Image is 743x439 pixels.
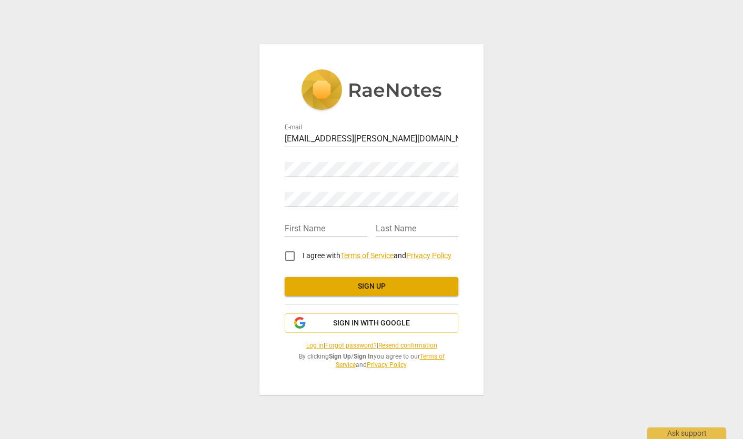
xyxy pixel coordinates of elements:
a: Log in [306,342,324,349]
span: I agree with and [303,251,451,260]
img: 5ac2273c67554f335776073100b6d88f.svg [301,69,442,113]
b: Sign In [354,353,374,360]
a: Terms of Service [336,353,445,369]
span: Sign in with Google [333,318,410,329]
a: Privacy Policy [367,361,406,369]
span: | | [285,341,458,350]
span: Sign up [293,281,450,292]
button: Sign up [285,277,458,296]
a: Resend confirmation [378,342,437,349]
div: Ask support [647,427,726,439]
button: Sign in with Google [285,313,458,333]
a: Terms of Service [340,251,394,260]
a: Forgot password? [325,342,377,349]
a: Privacy Policy [406,251,451,260]
span: By clicking / you agree to our and . [285,352,458,370]
label: E-mail [285,124,302,130]
b: Sign Up [329,353,351,360]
